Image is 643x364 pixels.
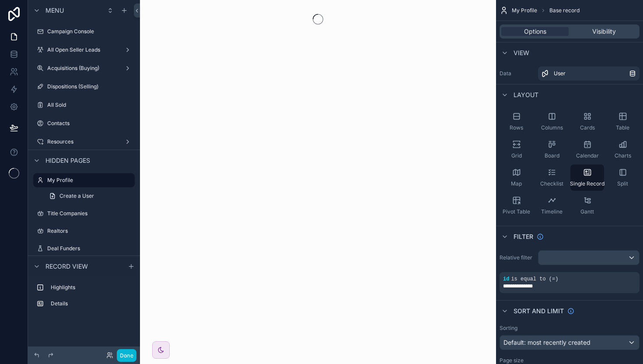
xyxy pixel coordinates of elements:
[45,156,90,165] span: Hidden pages
[51,284,131,291] label: Highlights
[535,192,569,219] button: Timeline
[33,173,135,187] a: My Profile
[570,192,604,219] button: Gantt
[47,65,121,72] label: Acquisitions (Buying)
[47,227,133,234] label: Realtors
[503,339,591,346] span: Default: most recently created
[45,6,64,15] span: Menu
[514,49,529,57] span: View
[33,135,135,149] a: Resources
[535,136,569,163] button: Board
[47,120,133,127] label: Contacts
[606,164,640,191] button: Split
[511,152,522,159] span: Grid
[47,83,133,90] label: Dispositions (Selling)
[503,208,530,215] span: Pivot Table
[500,254,535,261] label: Relative filter
[47,210,133,217] label: Title Companies
[45,262,88,271] span: Record view
[33,98,135,112] a: All Sold
[524,27,546,36] span: Options
[606,136,640,163] button: Charts
[570,164,604,191] button: Single Record
[606,108,640,135] button: Table
[44,189,135,203] a: Create a User
[514,91,538,99] span: Layout
[535,164,569,191] button: Checklist
[554,70,566,77] span: User
[500,192,533,219] button: Pivot Table
[500,108,533,135] button: Rows
[570,136,604,163] button: Calendar
[47,138,121,145] label: Resources
[617,180,628,187] span: Split
[28,276,140,319] div: scrollable content
[33,206,135,220] a: Title Companies
[570,108,604,135] button: Cards
[580,124,595,131] span: Cards
[33,43,135,57] a: All Open Seller Leads
[33,224,135,238] a: Realtors
[541,124,563,131] span: Columns
[33,61,135,75] a: Acquisitions (Buying)
[511,276,558,282] span: is equal to (=)
[514,232,533,241] span: Filter
[514,307,564,315] span: Sort And Limit
[59,192,94,199] span: Create a User
[51,300,131,307] label: Details
[500,70,535,77] label: Data
[570,180,605,187] span: Single Record
[33,116,135,130] a: Contacts
[500,335,640,350] button: Default: most recently created
[545,152,559,159] span: Board
[47,245,133,252] label: Deal Funders
[500,136,533,163] button: Grid
[535,108,569,135] button: Columns
[47,101,133,108] label: All Sold
[47,28,133,35] label: Campaign Console
[117,349,136,362] button: Done
[616,124,629,131] span: Table
[33,80,135,94] a: Dispositions (Selling)
[510,124,523,131] span: Rows
[47,177,129,184] label: My Profile
[512,7,537,14] span: My Profile
[592,27,616,36] span: Visibility
[580,208,594,215] span: Gantt
[615,152,631,159] span: Charts
[511,180,522,187] span: Map
[503,276,509,282] span: id
[549,7,580,14] span: Base record
[538,66,640,80] a: User
[540,180,563,187] span: Checklist
[500,164,533,191] button: Map
[576,152,599,159] span: Calendar
[33,24,135,38] a: Campaign Console
[33,241,135,255] a: Deal Funders
[541,208,563,215] span: Timeline
[500,325,517,332] label: Sorting
[47,46,121,53] label: All Open Seller Leads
